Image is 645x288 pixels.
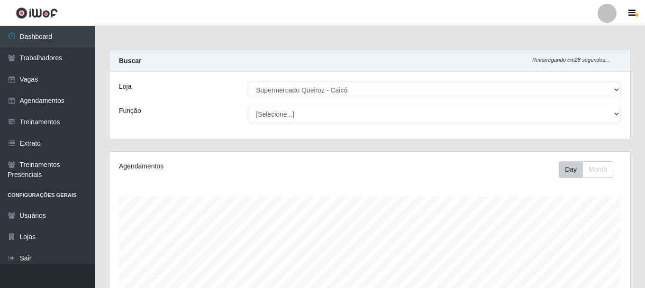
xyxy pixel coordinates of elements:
[532,57,609,63] i: Recarregando em 28 segundos...
[16,7,58,19] img: CoreUI Logo
[559,161,583,178] button: Day
[559,161,621,178] div: Toolbar with button groups
[119,106,141,116] label: Função
[582,161,613,178] button: Month
[119,57,141,65] strong: Buscar
[119,161,320,171] div: Agendamentos
[559,161,613,178] div: First group
[119,82,131,92] label: Loja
